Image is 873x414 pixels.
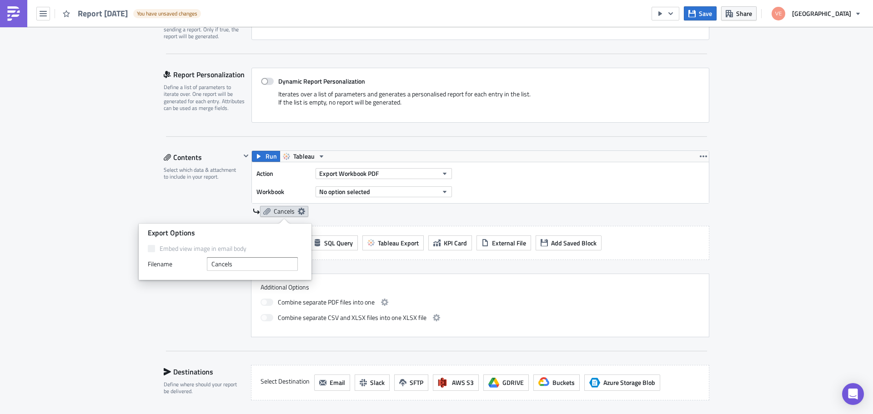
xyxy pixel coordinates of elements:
span: AWS S3 [452,378,474,387]
div: Contents [164,150,241,164]
span: Tableau Export [378,238,419,248]
span: GDRIVE [502,378,524,387]
span: Report [DATE] [78,8,129,19]
label: Action [256,167,311,180]
span: Azure Storage Blob [603,378,655,387]
span: Run [266,151,277,162]
span: [GEOGRAPHIC_DATA] [792,9,851,18]
button: Run [252,151,280,162]
button: GDRIVE [483,374,529,391]
span: Share [736,9,752,18]
div: Destinations [164,365,241,379]
div: Select which data & attachment to include in your report. [164,166,241,180]
button: Tableau Export [362,235,424,250]
button: SQL Query [309,235,358,250]
label: Select Destination [261,374,310,388]
span: SFTP [410,378,423,387]
span: Export Workbook PDF [319,169,379,178]
label: Filenam﻿e [148,257,202,271]
span: Email [330,378,345,387]
span: KPI Card [444,238,467,248]
label: Workbook [256,185,311,199]
button: Export Workbook PDF [316,168,452,179]
span: Save [699,9,712,18]
button: AWS S3 [433,374,479,391]
a: Cancels [260,206,308,217]
div: Define a list of parameters to iterate over. One report will be generated for each entry. Attribu... [164,84,246,112]
span: Slack [370,378,385,387]
button: [GEOGRAPHIC_DATA] [766,4,866,24]
button: Save [684,6,717,20]
div: Iterates over a list of parameters and generates a personalised report for each entry in the list... [261,90,700,113]
span: SQL Query [324,238,353,248]
span: Cancels [274,207,295,215]
span: You have unsaved changes [137,10,197,17]
span: No option selected [319,187,370,196]
button: Add Saved Block [536,235,602,250]
div: Optionally, perform a condition check before generating and sending a report. Only if true, the r... [164,12,246,40]
span: External File [492,238,526,248]
span: Buckets [552,378,575,387]
div: Define where should your report be delivered. [164,381,241,395]
span: Azure Storage Blob [589,377,600,388]
button: External File [477,235,531,250]
button: Buckets [533,374,580,391]
label: Embed view image in email body [148,244,302,253]
button: Email [314,374,350,391]
span: Tableau [293,151,315,162]
button: Hide content [241,150,251,161]
img: Avatar [771,6,786,21]
button: Share [721,6,757,20]
img: PushMetrics [6,6,21,21]
button: SFTP [394,374,428,391]
span: Combine separate CSV and XLSX files into one XLSX file [278,312,426,323]
button: Tableau [280,151,328,162]
input: workbook_name [207,257,298,271]
button: No option selected [316,186,452,197]
button: Slack [355,374,390,391]
span: Combine separate PDF files into one [278,297,375,308]
div: Export Options [148,228,302,238]
span: Add Saved Block [551,238,597,248]
div: Open Intercom Messenger [842,383,864,405]
label: Additional Options [261,283,700,291]
button: Azure Storage BlobAzure Storage Blob [584,374,660,391]
strong: Dynamic Report Personalization [278,76,365,86]
button: KPI Card [428,235,472,250]
div: Report Personalization [164,68,251,81]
